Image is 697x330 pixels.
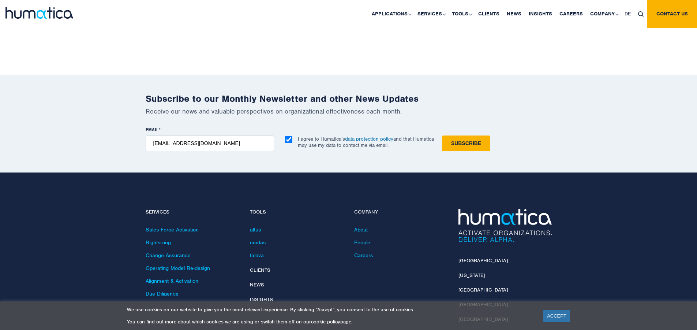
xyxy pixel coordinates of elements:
[127,319,534,325] p: You can find out more about which cookies we are using or switch them off on our page.
[298,136,434,148] p: I agree to Humatica’s and that Humatica may use my data to contact me via email.
[345,136,393,142] a: data protection policy
[354,252,373,259] a: Careers
[250,209,343,215] h4: Tools
[146,265,210,271] a: Operating Model Re-design
[250,226,261,233] a: altus
[354,239,370,246] a: People
[458,287,508,293] a: [GEOGRAPHIC_DATA]
[458,209,552,242] img: Humatica
[146,226,199,233] a: Sales Force Activation
[625,11,631,17] span: DE
[250,282,264,288] a: News
[146,107,552,115] p: Receive our news and valuable perspectives on organizational effectiveness each month.
[250,239,266,246] a: modas
[146,290,179,297] a: Due Diligence
[250,296,273,303] a: Insights
[458,272,485,278] a: [US_STATE]
[146,127,159,133] span: EMAIL
[285,136,292,143] input: I agree to Humatica’sdata protection policyand that Humatica may use my data to contact me via em...
[146,278,198,284] a: Alignment & Activation
[146,136,274,151] input: name@company.com
[146,252,191,259] a: Change Assurance
[250,267,270,273] a: Clients
[442,136,490,151] input: Subscribe
[146,93,552,104] h2: Subscribe to our Monthly Newsletter and other News Updates
[638,11,644,17] img: search_icon
[146,209,239,215] h4: Services
[458,257,508,264] a: [GEOGRAPHIC_DATA]
[354,226,368,233] a: About
[354,209,447,215] h4: Company
[146,239,171,246] a: Rightsizing
[311,319,340,325] a: cookie policy
[543,310,570,322] a: ACCEPT
[250,252,264,259] a: taleva
[127,307,534,313] p: We use cookies on our website to give you the most relevant experience. By clicking “Accept”, you...
[5,7,73,19] img: logo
